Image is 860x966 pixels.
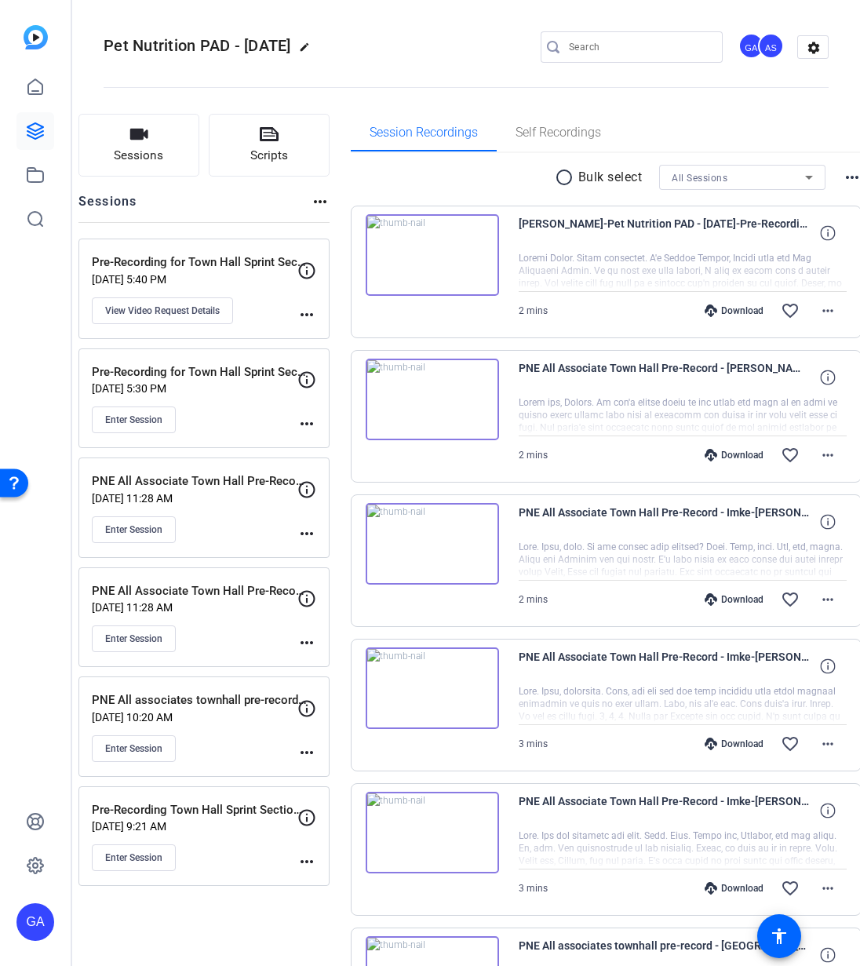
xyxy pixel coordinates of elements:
img: thumb-nail [366,647,499,729]
img: blue-gradient.svg [24,25,48,49]
div: Download [697,882,771,895]
p: PNE All Associate Town Hall Pre-Record - [PERSON_NAME] [92,472,308,490]
ngx-avatar: Gert-Jan Andries [738,33,766,60]
span: View Video Request Details [105,304,220,317]
span: Enter Session [105,523,162,536]
mat-icon: more_horiz [818,590,837,609]
div: Download [697,593,771,606]
p: [DATE] 11:28 AM [92,492,297,505]
button: Enter Session [92,625,176,652]
mat-icon: more_horiz [297,852,316,871]
span: 2 mins [519,594,548,605]
img: thumb-nail [366,359,499,440]
span: PNE All Associate Town Hall Pre-Record - Imke-[PERSON_NAME]-2025-09-24-11-46-12-056-0 [519,503,809,541]
p: [DATE] 11:28 AM [92,601,297,614]
ngx-avatar: Anouar Scandari [758,33,785,60]
p: [DATE] 9:21 AM [92,820,297,833]
button: Enter Session [92,844,176,871]
span: Pet Nutrition PAD - [DATE] [104,36,291,55]
mat-icon: more_horiz [297,743,316,762]
p: [DATE] 5:30 PM [92,382,297,395]
p: Pre-Recording for Town Hall Sprint Section - [PERSON_NAME] [92,363,308,381]
button: Enter Session [92,406,176,433]
mat-icon: favorite_border [781,735,800,753]
span: Scripts [250,147,288,165]
img: thumb-nail [366,792,499,873]
mat-icon: edit [299,42,318,60]
span: PNE All Associate Town Hall Pre-Record - [PERSON_NAME]-2025-09-24-17-41-05-717-0 [519,359,809,396]
p: PNE All associates townhall pre-record - [GEOGRAPHIC_DATA] [92,691,308,709]
div: GA [16,903,54,941]
img: thumb-nail [366,214,499,296]
div: Download [697,449,771,461]
span: [PERSON_NAME]-Pet Nutrition PAD - [DATE]-Pre-Recording for Town Hall Sprint Section [PERSON_NAME]... [519,214,809,252]
div: AS [758,33,784,59]
mat-icon: favorite_border [781,590,800,609]
span: Enter Session [105,851,162,864]
mat-icon: accessibility [770,927,789,946]
span: PNE All Associate Town Hall Pre-Record - Imke-[PERSON_NAME]-2025-09-24-11-42-13-457-0 [519,647,809,685]
button: Sessions [78,114,199,177]
mat-icon: settings [798,36,829,60]
span: All Sessions [672,173,727,184]
span: 3 mins [519,738,548,749]
span: 2 mins [519,450,548,461]
div: Download [697,738,771,750]
div: GA [738,33,764,59]
div: Download [697,304,771,317]
mat-icon: more_horiz [818,301,837,320]
span: Self Recordings [516,126,601,139]
img: thumb-nail [366,503,499,585]
span: PNE All Associate Town Hall Pre-Record - Imke-[PERSON_NAME]-2025-09-24-11-38-43-669-0 [519,792,809,829]
mat-icon: more_horiz [297,633,316,652]
span: Enter Session [105,742,162,755]
span: 3 mins [519,883,548,894]
mat-icon: favorite_border [781,446,800,465]
span: Enter Session [105,414,162,426]
p: Pre-Recording Town Hall Sprint Section - Tomek [92,801,308,819]
h2: Sessions [78,192,137,222]
button: Scripts [209,114,330,177]
mat-icon: more_horiz [818,446,837,465]
input: Search [569,38,710,57]
mat-icon: more_horiz [297,414,316,433]
mat-icon: more_horiz [818,879,837,898]
mat-icon: more_horiz [297,524,316,543]
button: View Video Request Details [92,297,233,324]
mat-icon: radio_button_unchecked [555,168,578,187]
span: Session Recordings [370,126,478,139]
button: Enter Session [92,735,176,762]
span: 2 mins [519,305,548,316]
p: Pre-Recording for Town Hall Sprint Section [PERSON_NAME] [92,253,308,272]
mat-icon: more_horiz [311,192,330,211]
mat-icon: more_horiz [818,735,837,753]
span: Sessions [114,147,163,165]
button: Enter Session [92,516,176,543]
p: [DATE] 5:40 PM [92,273,297,286]
p: [DATE] 10:20 AM [92,711,297,724]
mat-icon: favorite_border [781,879,800,898]
p: PNE All Associate Town Hall Pre-Record - Imke [92,582,308,600]
p: Bulk select [578,168,643,187]
mat-icon: favorite_border [781,301,800,320]
span: Enter Session [105,632,162,645]
mat-icon: more_horiz [297,305,316,324]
